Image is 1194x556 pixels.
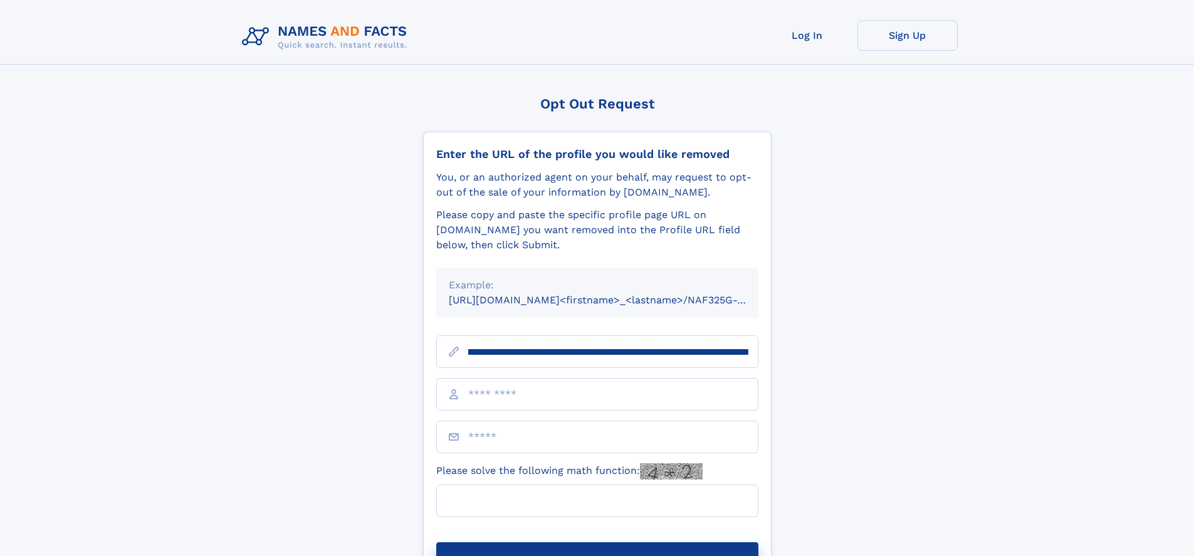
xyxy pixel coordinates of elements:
[436,170,758,200] div: You, or an authorized agent on your behalf, may request to opt-out of the sale of your informatio...
[449,294,782,306] small: [URL][DOMAIN_NAME]<firstname>_<lastname>/NAF325G-xxxxxxxx
[436,207,758,253] div: Please copy and paste the specific profile page URL on [DOMAIN_NAME] you want removed into the Pr...
[449,278,746,293] div: Example:
[436,463,703,480] label: Please solve the following math function:
[857,20,958,51] a: Sign Up
[237,20,417,54] img: Logo Names and Facts
[436,147,758,161] div: Enter the URL of the profile you would like removed
[423,96,772,112] div: Opt Out Request
[757,20,857,51] a: Log In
